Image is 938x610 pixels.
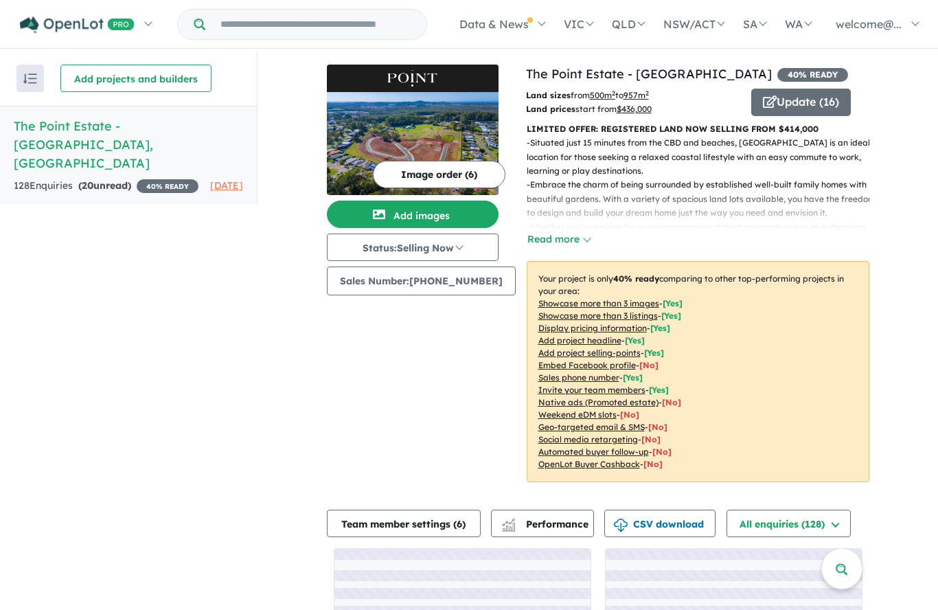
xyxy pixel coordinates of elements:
[648,422,667,432] span: [No]
[60,65,211,92] button: Add projects and builders
[14,117,243,172] h5: The Point Estate - [GEOGRAPHIC_DATA] , [GEOGRAPHIC_DATA]
[208,10,424,39] input: Try estate name, suburb, builder or developer
[604,510,716,537] button: CSV download
[649,385,669,395] span: [ Yes ]
[538,422,645,432] u: Geo-targeted email & SMS
[538,409,617,420] u: Weekend eDM slots
[644,348,664,358] span: [ Yes ]
[327,92,499,195] img: The Point Estate - Port Macquarie
[641,434,661,444] span: [No]
[614,519,628,532] img: download icon
[327,201,499,228] button: Add images
[538,372,619,383] u: Sales phone number
[538,447,649,457] u: Automated buyer follow-up
[538,397,659,407] u: Native ads (Promoted estate)
[538,335,621,346] u: Add project headline
[457,518,462,530] span: 6
[538,323,647,333] u: Display pricing information
[620,409,639,420] span: [No]
[836,17,902,31] span: welcome@...
[502,519,514,526] img: line-chart.svg
[210,179,243,192] span: [DATE]
[623,372,643,383] span: [ Yes ]
[373,161,505,188] button: Image order (6)
[491,510,594,537] button: Performance
[23,74,37,84] img: sort.svg
[662,397,681,407] span: [No]
[327,234,499,261] button: Status:Selling Now
[82,179,93,192] span: 20
[526,104,575,114] b: Land prices
[615,90,649,100] span: to
[538,348,641,358] u: Add project selling-points
[527,261,869,482] p: Your project is only comparing to other top-performing projects in your area: - - - - - - - - - -...
[327,510,481,537] button: Team member settings (6)
[612,89,615,97] sup: 2
[327,65,499,195] a: The Point Estate - Port Macquarie LogoThe Point Estate - Port Macquarie
[650,323,670,333] span: [ Yes ]
[327,267,516,295] button: Sales Number:[PHONE_NUMBER]
[643,459,663,469] span: [No]
[527,178,880,220] p: - Embrace the charm of being surrounded by established well-built family homes with beautiful gar...
[663,298,683,308] span: [ Yes ]
[332,70,493,87] img: The Point Estate - Port Macquarie Logo
[527,122,869,136] p: LIMITED OFFER: REGISTERED LAND NOW SELLING FROM $414,000
[624,90,649,100] u: 957 m
[613,273,659,284] b: 40 % ready
[504,518,588,530] span: Performance
[527,221,880,249] p: - Whether you’re looking for a contemporary architectural masterpiece or a charming family abode,...
[661,310,681,321] span: [ Yes ]
[538,385,645,395] u: Invite your team members
[526,102,741,116] p: start from
[526,89,741,102] p: from
[527,136,880,178] p: - Situated just 15 minutes from the CBD and beaches, [GEOGRAPHIC_DATA] is an ideal location for t...
[538,459,640,469] u: OpenLot Buyer Cashback
[538,310,658,321] u: Showcase more than 3 listings
[538,360,636,370] u: Embed Facebook profile
[78,179,131,192] strong: ( unread)
[639,360,659,370] span: [ No ]
[645,89,649,97] sup: 2
[538,298,659,308] u: Showcase more than 3 images
[625,335,645,346] span: [ Yes ]
[590,90,615,100] u: 500 m
[20,16,135,34] img: Openlot PRO Logo White
[617,104,652,114] u: $ 436,000
[502,523,516,532] img: bar-chart.svg
[526,66,772,82] a: The Point Estate - [GEOGRAPHIC_DATA]
[14,178,198,194] div: 128 Enquir ies
[751,89,851,116] button: Update (16)
[527,231,591,247] button: Read more
[652,447,672,457] span: [No]
[727,510,851,537] button: All enquiries (128)
[137,179,198,193] span: 40 % READY
[777,68,848,82] span: 40 % READY
[526,90,571,100] b: Land sizes
[538,434,638,444] u: Social media retargeting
